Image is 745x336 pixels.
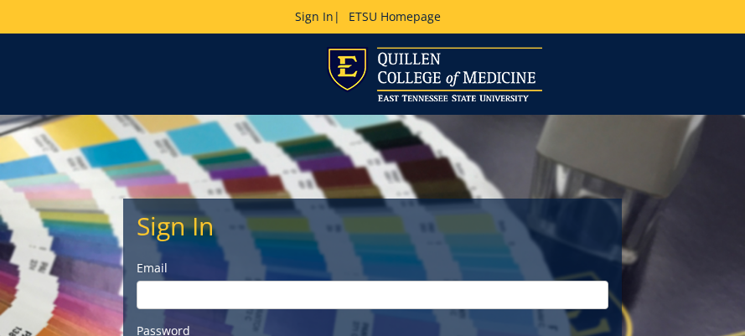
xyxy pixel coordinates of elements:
p: | [75,8,670,25]
h2: Sign In [137,212,608,240]
a: ETSU Homepage [340,8,449,24]
img: ETSU logo [327,47,542,101]
label: Email [137,260,608,277]
a: Sign In [295,8,334,24]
